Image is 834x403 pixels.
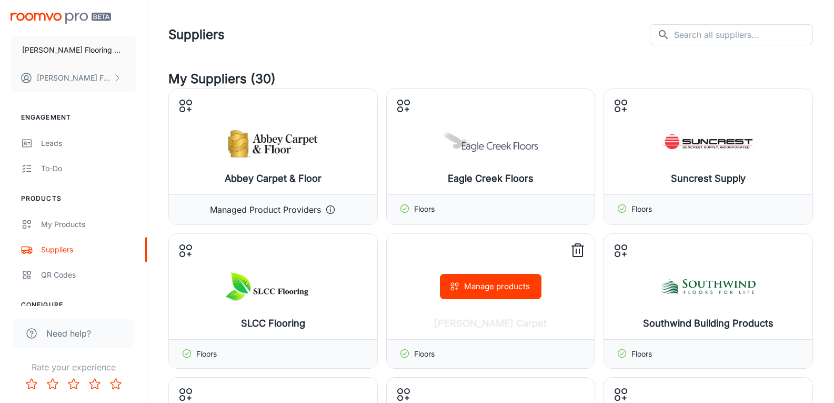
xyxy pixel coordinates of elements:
p: Managed Product Providers [210,203,321,216]
button: [PERSON_NAME] Flooring & Design Center [11,36,136,64]
p: Floors [631,203,652,216]
button: Rate 4 star [84,373,105,395]
button: Manage products [440,274,541,299]
p: Floors [414,203,435,216]
div: Suppliers [41,244,136,255]
div: My Products [41,219,136,230]
span: Need help? [46,327,91,340]
input: Search all suppliers... [674,24,813,45]
button: Rate 3 star [63,373,84,395]
p: Floors [414,348,435,360]
p: Floors [631,348,652,360]
img: Roomvo PRO Beta [11,13,111,24]
div: Leads [41,137,136,149]
button: Rate 2 star [42,373,63,395]
button: [PERSON_NAME] Farmer [11,64,136,92]
div: QR Codes [41,269,136,281]
p: [PERSON_NAME] Farmer [37,72,111,84]
h1: Suppliers [168,25,225,44]
button: Rate 1 star [21,373,42,395]
div: To-do [41,163,136,174]
button: Rate 5 star [105,373,126,395]
p: Rate your experience [8,361,138,373]
h4: My Suppliers (30) [168,70,813,89]
p: Floors [196,348,217,360]
p: [PERSON_NAME] Flooring & Design Center [22,44,125,56]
